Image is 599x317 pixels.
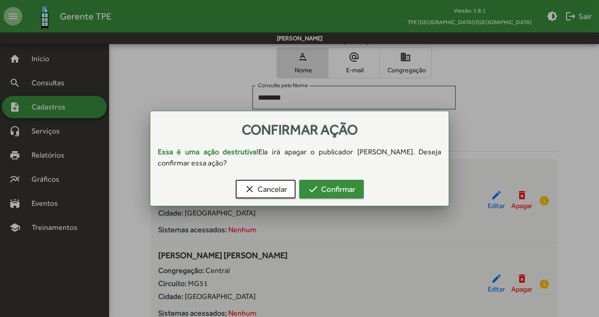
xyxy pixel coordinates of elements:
[158,147,259,156] strong: Essa é uma ação destrutiva!
[150,146,449,169] div: Ela irá apagar o publicador [PERSON_NAME]. Deseja confirmar essa ação?
[299,180,364,198] button: Confirmar
[242,121,358,138] span: Confirmar ação
[236,180,296,198] button: Cancelar
[244,184,255,195] mat-icon: clear
[308,184,319,195] mat-icon: check
[308,181,355,197] span: Confirmar
[244,181,287,197] span: Cancelar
